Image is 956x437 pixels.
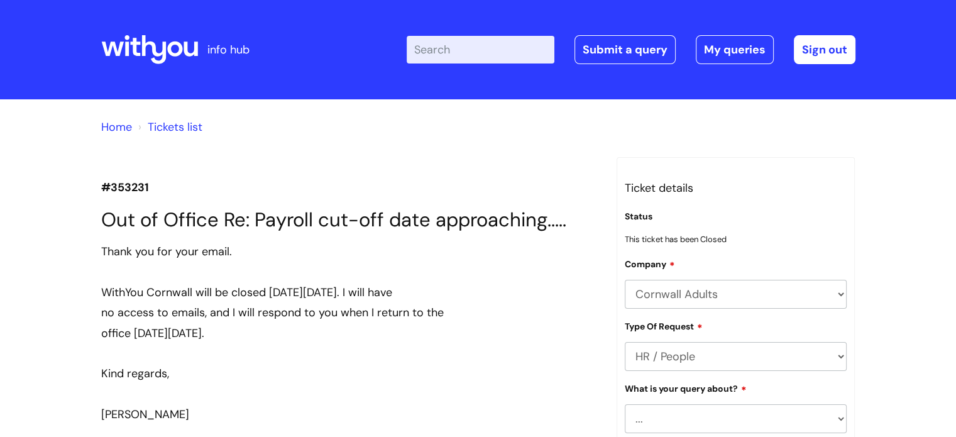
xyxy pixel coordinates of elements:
[625,232,847,246] p: This ticket has been Closed
[574,35,676,64] a: Submit a query
[625,382,747,394] label: What is your query about?
[101,177,598,197] p: #353231
[794,35,855,64] a: Sign out
[148,119,202,135] a: Tickets list
[101,208,598,231] h1: Out of Office Re: Payroll cut-off date approaching.....
[101,117,132,137] li: Solution home
[407,35,855,64] div: | -
[625,319,703,332] label: Type Of Request
[696,35,774,64] a: My queries
[625,257,675,270] label: Company
[101,119,132,135] a: Home
[207,40,250,60] p: info hub
[625,211,652,222] label: Status
[625,178,847,198] h3: Ticket details
[135,117,202,137] li: Tickets list
[407,36,554,64] input: Search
